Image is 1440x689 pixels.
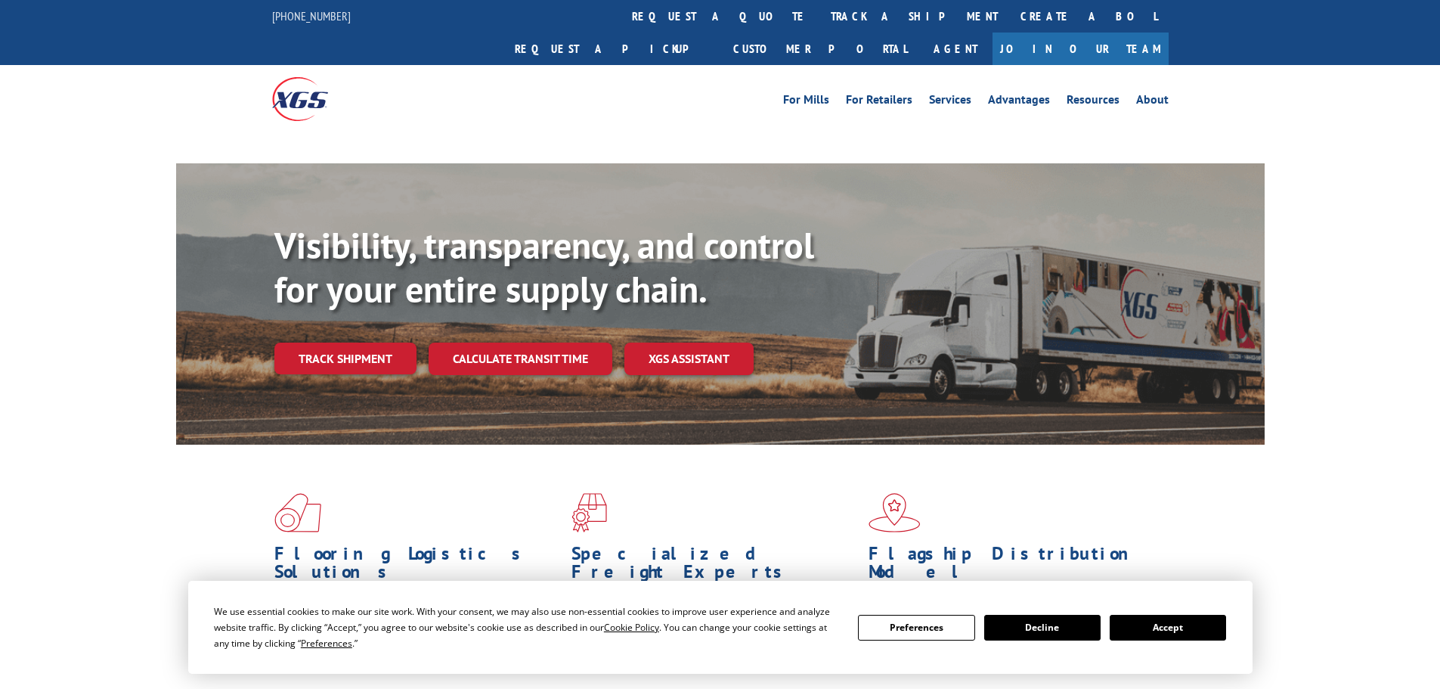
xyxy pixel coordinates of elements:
[984,615,1101,641] button: Decline
[188,581,1253,674] div: Cookie Consent Prompt
[214,604,840,651] div: We use essential cookies to make our site work. With your consent, we may also use non-essential ...
[272,8,351,23] a: [PHONE_NUMBER]
[624,343,754,375] a: XGS ASSISTANT
[1067,94,1119,110] a: Resources
[722,33,918,65] a: Customer Portal
[503,33,722,65] a: Request a pickup
[274,493,321,532] img: xgs-icon-total-supply-chain-intelligence-red
[993,33,1169,65] a: Join Our Team
[604,621,659,634] span: Cookie Policy
[783,94,829,110] a: For Mills
[571,545,857,588] h1: Specialized Freight Experts
[429,343,612,375] a: Calculate transit time
[301,637,352,650] span: Preferences
[274,343,417,374] a: Track shipment
[869,493,921,532] img: xgs-icon-flagship-distribution-model-red
[858,615,974,641] button: Preferences
[1136,94,1169,110] a: About
[846,94,912,110] a: For Retailers
[274,545,560,588] h1: Flooring Logistics Solutions
[929,94,971,110] a: Services
[1110,615,1226,641] button: Accept
[869,545,1154,588] h1: Flagship Distribution Model
[988,94,1050,110] a: Advantages
[571,493,607,532] img: xgs-icon-focused-on-flooring-red
[274,222,814,312] b: Visibility, transparency, and control for your entire supply chain.
[918,33,993,65] a: Agent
